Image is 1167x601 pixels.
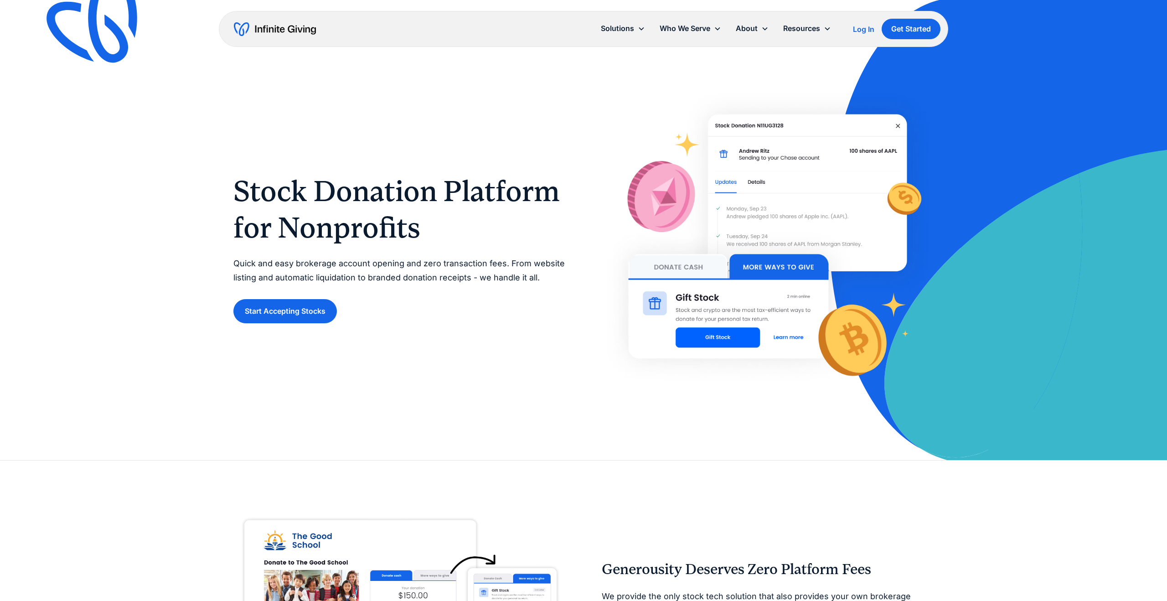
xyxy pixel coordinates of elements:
h1: Stock Donation Platform for Nonprofits [233,173,565,246]
a: Get Started [882,19,940,39]
div: Log In [853,26,874,33]
p: Quick and easy brokerage account opening and zero transaction fees. From website listing and auto... [233,257,565,285]
div: About [736,22,758,35]
h2: Generousity Deserves Zero Platform Fees [602,561,934,578]
div: Resources [783,22,820,35]
div: Who We Serve [660,22,710,35]
img: With Infinite Giving’s stock donation platform, it’s easy for donors to give stock to your nonpro... [602,88,934,409]
a: Start Accepting Stocks [233,299,337,323]
div: Solutions [601,22,634,35]
a: Log In [853,24,874,35]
